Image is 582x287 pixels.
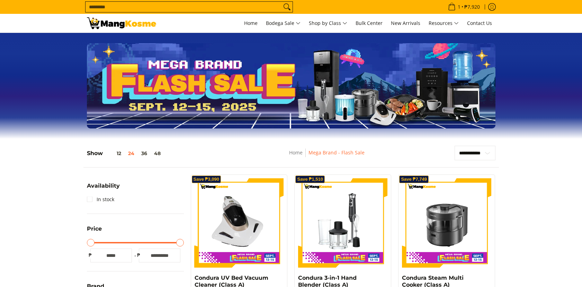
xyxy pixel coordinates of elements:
span: Resources [429,19,459,28]
span: Availability [87,183,120,189]
button: 24 [125,151,138,156]
a: Bulk Center [352,14,386,33]
a: Contact Us [464,14,495,33]
span: ₱ [135,252,142,259]
span: Save ₱7,749 [401,177,427,181]
img: Condura Steam Multi Cooker (Class A) [402,178,491,268]
img: MANG KOSME MEGA BRAND FLASH SALE: September 12-15, 2025 l Mang Kosme [87,17,156,29]
img: Condura 3-in-1 Hand Blender (Class A) [298,178,387,268]
button: Search [281,2,293,12]
nav: Main Menu [163,14,495,33]
h5: Show [87,150,164,157]
span: Shop by Class [309,19,347,28]
nav: Breadcrumbs [239,149,415,164]
span: ₱ [87,252,94,259]
a: Mega Brand - Flash Sale [308,149,365,156]
button: 12 [103,151,125,156]
a: Home [289,149,303,156]
span: Home [244,20,258,26]
span: • [446,3,482,11]
summary: Open [87,183,120,194]
a: Resources [425,14,462,33]
span: Contact Us [467,20,492,26]
span: Price [87,226,102,232]
span: New Arrivals [391,20,420,26]
a: In stock [87,194,114,205]
a: Shop by Class [305,14,351,33]
span: 1 [457,5,462,9]
span: Save ₱1,510 [297,177,323,181]
summary: Open [87,226,102,237]
img: Condura UV Bed Vacuum Cleaner (Class A) [195,178,284,268]
span: Bulk Center [356,20,383,26]
a: Bodega Sale [262,14,304,33]
span: Save ₱3,090 [194,177,220,181]
button: 36 [138,151,151,156]
a: New Arrivals [387,14,424,33]
button: 48 [151,151,164,156]
span: Bodega Sale [266,19,301,28]
span: ₱7,920 [463,5,481,9]
a: Home [241,14,261,33]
